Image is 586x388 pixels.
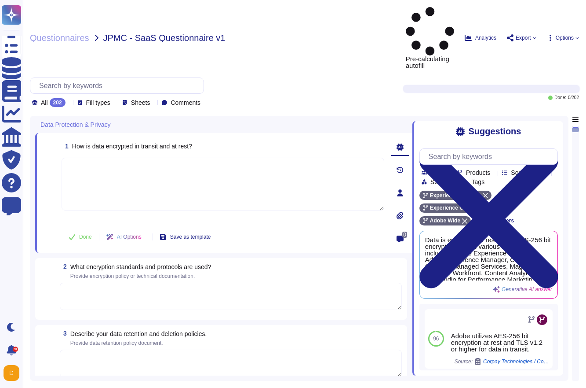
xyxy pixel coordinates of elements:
span: Corpay Technologies / Corpay Annex 1 Requirements file Customer Data Platform [483,359,549,364]
button: Save as template [153,228,218,246]
span: Options [556,35,574,41]
span: Pre-calculating autofill [406,7,454,69]
span: AI Options [117,234,142,240]
button: user [2,363,25,383]
span: JPMC - SaaS Questionnaire v1 [103,33,226,42]
span: Comments [171,100,200,106]
span: 0 [402,232,407,238]
span: What encryption standards and protocols are used? [70,263,211,270]
input: Search by keywords [35,78,204,93]
span: Data Protection & Privacy [40,122,111,128]
span: Done [79,234,92,240]
input: Search by keywords [424,149,557,164]
span: Done: [554,96,566,100]
button: Done [62,228,99,246]
span: How is data encrypted in transit and at rest? [72,143,192,150]
span: Export [516,35,531,41]
div: 9+ [13,347,18,352]
span: 1 [62,143,69,149]
span: 0 / 202 [568,96,579,100]
div: 202 [50,98,66,107]
span: Sheets [131,100,150,106]
span: 2 [60,263,67,270]
span: 3 [60,330,67,336]
span: Source: [455,358,549,365]
span: Provide data retention policy document. [70,340,163,346]
button: Analytics [465,34,496,41]
span: Fill types [86,100,110,106]
span: Provide encryption policy or technical documentation. [70,273,195,279]
span: Questionnaires [30,33,89,42]
img: user [4,365,19,381]
div: Adobe utilizes AES-256 bit encryption at rest and TLS v1.2 or higher for data in transit. [451,333,549,352]
span: Describe your data retention and deletion policies. [70,330,207,337]
span: Save as template [170,234,211,240]
span: Analytics [475,35,496,41]
span: All [41,100,48,106]
span: 96 [433,336,439,341]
